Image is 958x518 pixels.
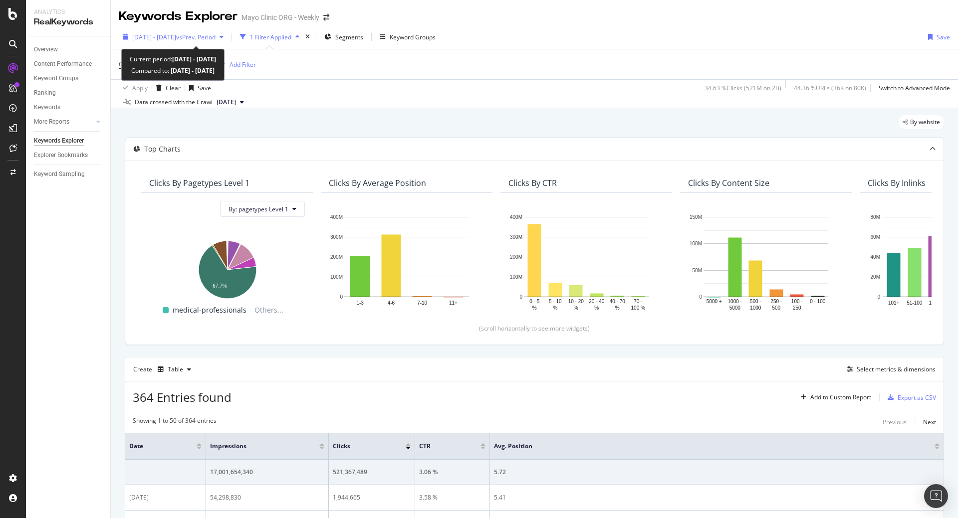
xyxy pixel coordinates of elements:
[793,305,801,311] text: 250
[898,393,936,402] div: Export as CSV
[419,442,466,451] span: CTR
[707,299,722,304] text: 5000 +
[690,214,702,220] text: 150M
[135,98,213,107] div: Data crossed with the Crawl
[871,234,880,240] text: 60M
[152,80,181,96] button: Clear
[631,305,645,311] text: 100 %
[330,214,343,220] text: 400M
[213,284,227,289] text: 67.7%
[888,300,900,306] text: 101+
[417,300,427,306] text: 7-10
[236,29,303,45] button: 1 Filter Applied
[419,468,485,477] div: 3.06 %
[168,366,183,372] div: Table
[688,212,844,312] svg: A chart.
[129,493,202,502] div: [DATE]
[169,66,215,75] b: [DATE] - [DATE]
[144,144,181,154] div: Top Charts
[510,274,522,280] text: 100M
[376,29,440,45] button: Keyword Groups
[610,299,626,304] text: 40 - 70
[119,80,148,96] button: Apply
[568,299,584,304] text: 10 - 20
[34,88,103,98] a: Ranking
[868,178,926,188] div: Clicks By Inlinks
[340,294,343,300] text: 0
[149,236,305,300] div: A chart.
[390,33,436,41] div: Keyword Groups
[924,484,948,508] div: Open Intercom Messenger
[335,33,363,41] span: Segments
[883,416,907,428] button: Previous
[529,299,539,304] text: 0 - 5
[449,300,458,306] text: 11+
[508,178,557,188] div: Clicks By CTR
[693,268,702,273] text: 50M
[230,60,256,69] div: Add Filter
[119,60,141,68] span: Country
[34,169,85,179] div: Keyword Sampling
[133,416,217,428] div: Showing 1 to 50 of 364 entries
[129,442,182,451] span: Date
[229,205,288,213] span: By: pagetypes Level 1
[519,294,522,300] text: 0
[34,150,103,161] a: Explorer Bookmarks
[34,169,103,179] a: Keyword Sampling
[173,304,246,316] span: medical-professionals
[132,33,176,41] span: [DATE] - [DATE]
[549,299,562,304] text: 5 - 10
[34,73,78,84] div: Keyword Groups
[303,32,312,42] div: times
[594,305,599,311] text: %
[510,254,522,260] text: 200M
[877,294,880,300] text: 0
[772,305,780,311] text: 500
[750,299,761,304] text: 500 -
[924,29,950,45] button: Save
[34,59,92,69] div: Content Performance
[34,88,56,98] div: Ranking
[329,212,484,312] svg: A chart.
[241,12,319,22] div: Mayo Clinic ORG - Weekly
[323,14,329,21] div: arrow-right-arrow-left
[937,33,950,41] div: Save
[172,55,216,63] b: [DATE] - [DATE]
[791,299,803,304] text: 100 -
[871,254,880,260] text: 40M
[750,305,761,311] text: 1000
[250,33,291,41] div: 1 Filter Applied
[510,234,522,240] text: 300M
[688,178,769,188] div: Clicks By Content Size
[133,361,195,377] div: Create
[198,84,211,92] div: Save
[210,468,324,477] div: 17,001,654,340
[34,150,88,161] div: Explorer Bookmarks
[333,493,411,502] div: 1,944,665
[130,53,216,65] div: Current period:
[508,212,664,312] svg: A chart.
[794,84,866,92] div: 44.36 % URLs ( 36K on 80K )
[330,234,343,240] text: 300M
[34,136,103,146] a: Keywords Explorer
[133,389,232,405] span: 364 Entries found
[589,299,605,304] text: 20 - 40
[34,44,58,55] div: Overview
[810,394,871,400] div: Add to Custom Report
[250,304,287,316] span: Others...
[34,8,102,16] div: Analytics
[132,84,148,92] div: Apply
[34,117,69,127] div: More Reports
[131,65,215,76] div: Compared to:
[388,300,395,306] text: 4-6
[910,119,940,125] span: By website
[875,80,950,96] button: Switch to Advanced Mode
[879,84,950,92] div: Switch to Advanced Mode
[34,136,84,146] div: Keywords Explorer
[574,305,578,311] text: %
[34,73,103,84] a: Keyword Groups
[634,299,642,304] text: 70 -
